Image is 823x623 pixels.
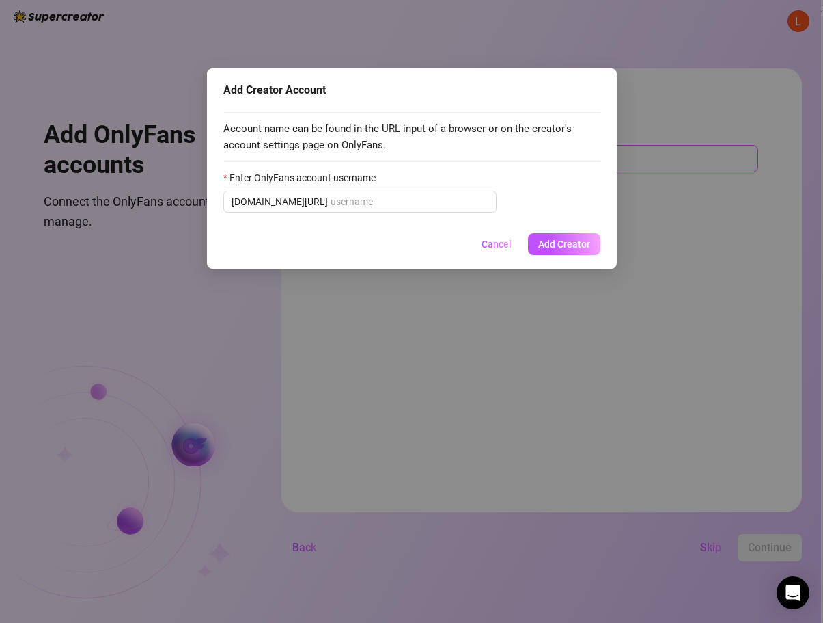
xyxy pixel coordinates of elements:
[528,233,600,255] button: Add Creator
[777,576,809,609] div: Open Intercom Messenger
[223,82,600,98] div: Add Creator Account
[538,239,590,250] span: Add Creator
[331,194,488,209] input: Enter OnlyFans account username
[223,170,385,185] label: Enter OnlyFans account username
[232,194,328,209] span: [DOMAIN_NAME][URL]
[223,121,600,153] span: Account name can be found in the URL input of a browser or on the creator's account settings page...
[482,239,512,250] span: Cancel
[471,233,522,255] button: Cancel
